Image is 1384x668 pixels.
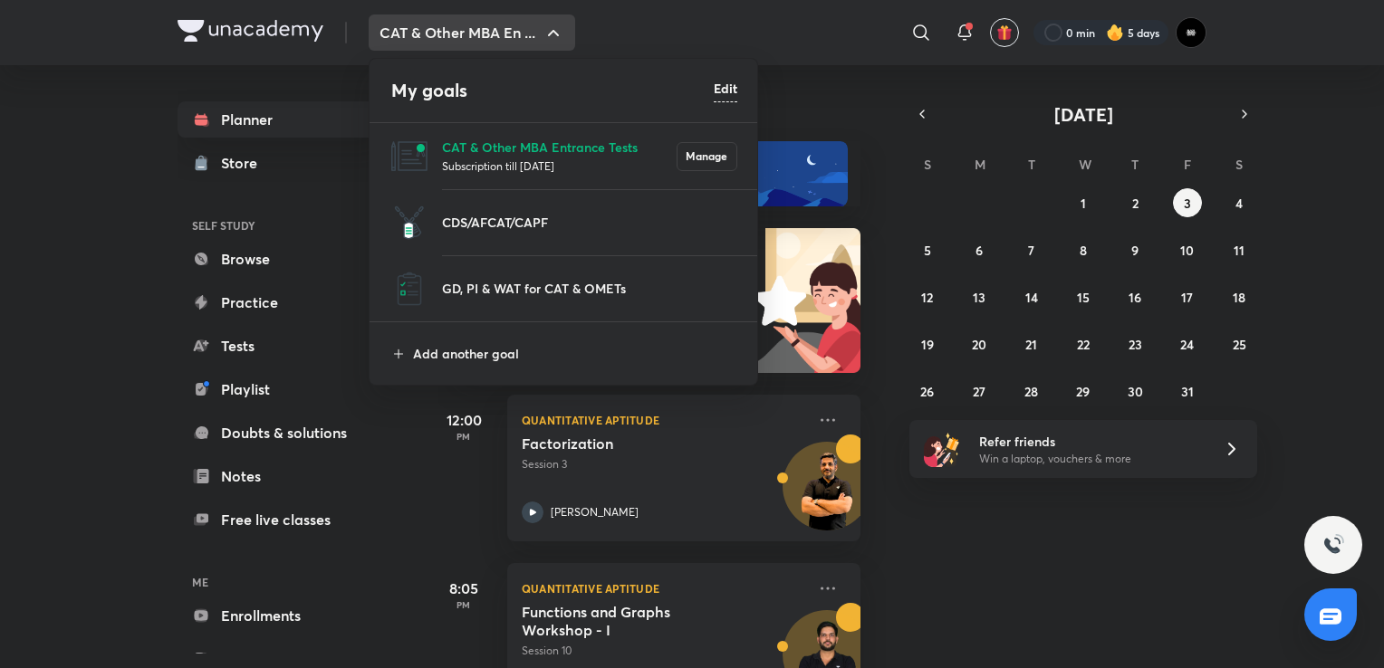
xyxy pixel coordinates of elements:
p: Add another goal [413,344,737,363]
img: CAT & Other MBA Entrance Tests [391,138,428,175]
img: CDS/AFCAT/CAPF [391,205,428,241]
p: Subscription till [DATE] [442,157,677,175]
p: CDS/AFCAT/CAPF [442,213,737,232]
img: GD, PI & WAT for CAT & OMETs [391,271,428,307]
button: Manage [677,142,737,171]
p: GD, PI & WAT for CAT & OMETs [442,279,737,298]
h6: Edit [714,79,737,98]
p: CAT & Other MBA Entrance Tests [442,138,677,157]
h4: My goals [391,77,714,104]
